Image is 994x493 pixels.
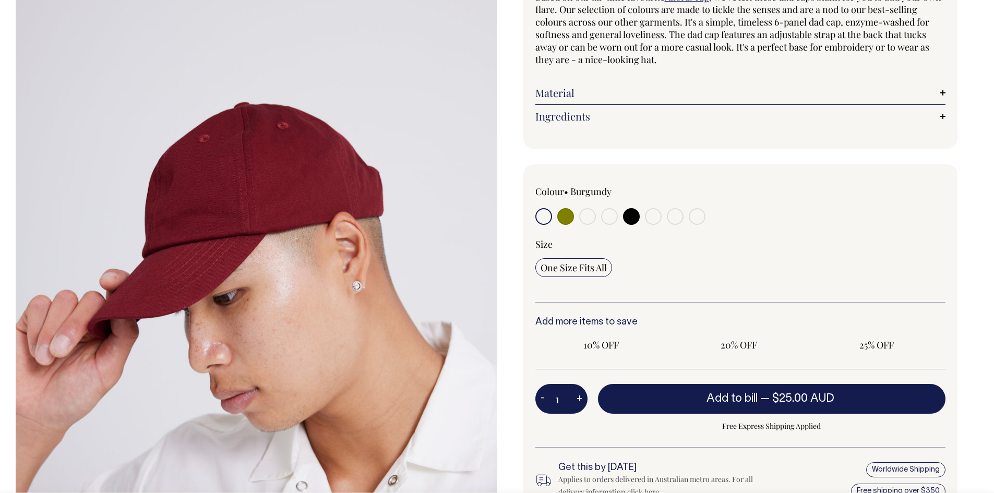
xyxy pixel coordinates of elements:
span: One Size Fits All [541,261,607,274]
span: • [564,185,568,198]
div: Size [535,238,946,250]
span: — [760,393,837,404]
span: Add to bill [706,393,758,404]
h6: Add more items to save [535,317,946,328]
button: Add to bill —$25.00 AUD [598,384,946,413]
button: - [535,389,550,410]
span: 20% OFF [678,339,799,351]
input: 10% OFF [535,335,667,354]
input: 25% OFF [811,335,942,354]
a: Material [535,87,946,99]
span: Free Express Shipping Applied [598,420,946,432]
h6: Get this by [DATE] [558,463,760,473]
span: $25.00 AUD [772,393,834,404]
span: 10% OFF [541,339,662,351]
button: + [571,389,588,410]
label: Burgundy [570,185,612,198]
input: One Size Fits All [535,258,612,277]
input: 20% OFF [673,335,805,354]
a: Ingredients [535,110,946,123]
span: 25% OFF [816,339,937,351]
div: Colour [535,185,700,198]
